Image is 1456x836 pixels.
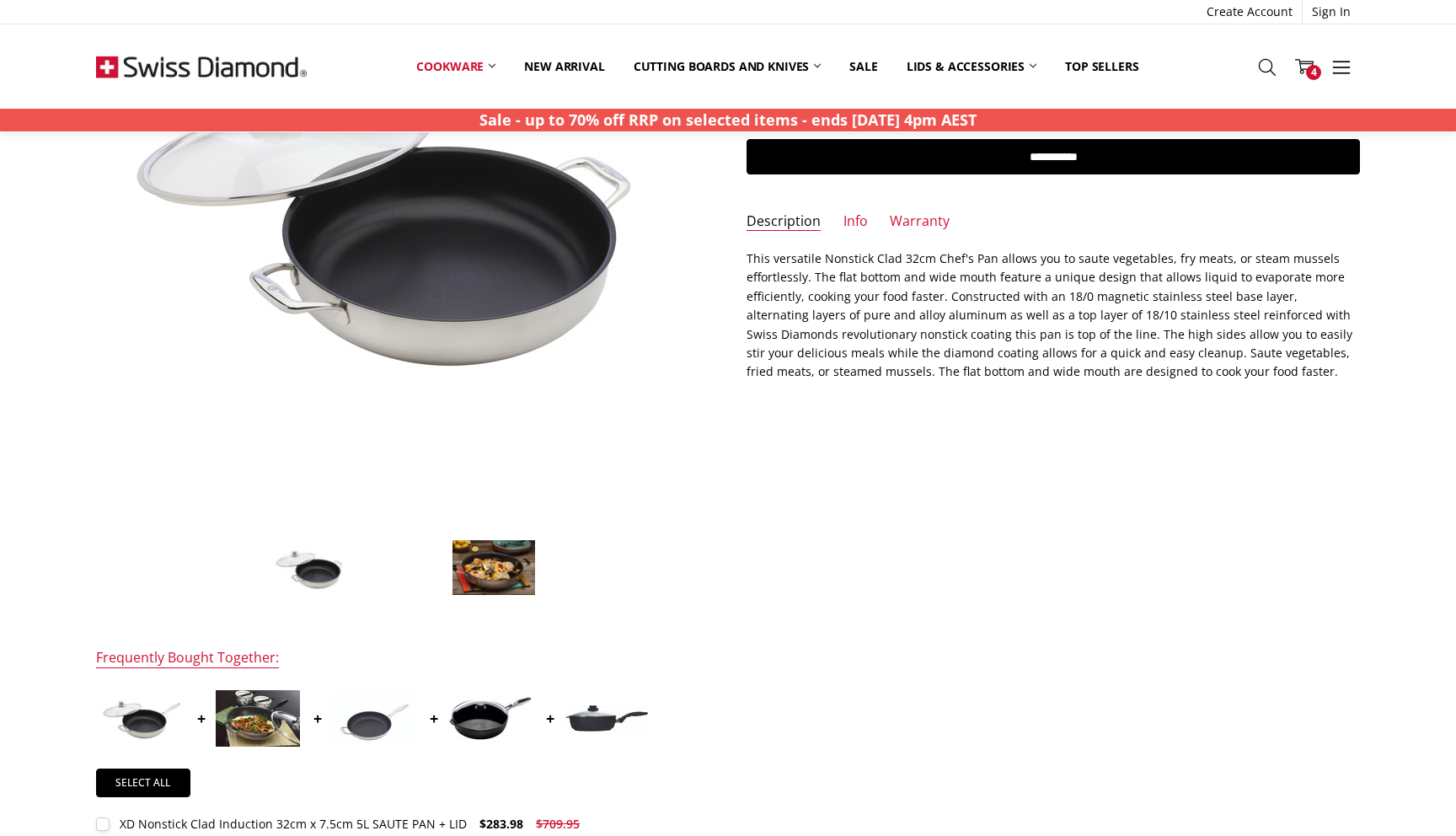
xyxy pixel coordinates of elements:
[747,249,1360,382] p: This versatile Nonstick Clad 32cm Chef's Pan allows you to saute vegetables, fry meats, or steam ...
[892,48,1051,85] a: Lids & Accessories
[402,48,510,85] a: Cookware
[120,816,467,832] div: XD Nonstick Clad Induction 32cm x 7.5cm 5L SAUTE PAN + LID
[536,816,580,832] span: $709.95
[448,696,533,741] img: XD Induction Nonstick Deep Saute Pan With Stainless Steel Handle & Lid - 32CM X 7.5CM 5.5L
[890,212,950,232] a: Warranty
[1306,65,1321,80] span: 4
[99,690,184,747] img: 5L (32cm) Qt Saute Pan with Lid | Nonstick Clad
[96,769,190,797] a: Select all
[510,48,618,85] a: New arrival
[747,212,821,232] a: Description
[216,690,300,747] img: XD Nonstick Clad Induction 32cm x 9.5cm 5.5L WOK + LID
[479,816,523,832] span: $283.98
[452,539,536,597] img: XD Nonstick Clad Induction 32cm x 7.5cm 5L CHEF PAN + LID
[332,690,416,747] img: XD Nonstick Clad Induction 32cm x 6cm FRYPAN
[835,48,891,85] a: Sale
[619,48,836,85] a: Cutting boards and knives
[96,24,307,109] img: Free Shipping On Every Order
[479,110,977,130] strong: Sale - up to 70% off RRP on selected items - ends [DATE] 4pm AEST
[565,705,649,732] img: XD Induction Nonstick Deep Saute Pan with Lid - 28CM X 7.5CM 4.2L
[270,539,354,597] img: XD Nonstick Clad Induction 32cm x 7.5cm 5L CHEF PAN + LID
[1286,46,1323,88] a: 4
[1051,48,1153,85] a: Top Sellers
[96,649,279,668] div: Frequently Bought Together:
[843,212,868,232] a: Info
